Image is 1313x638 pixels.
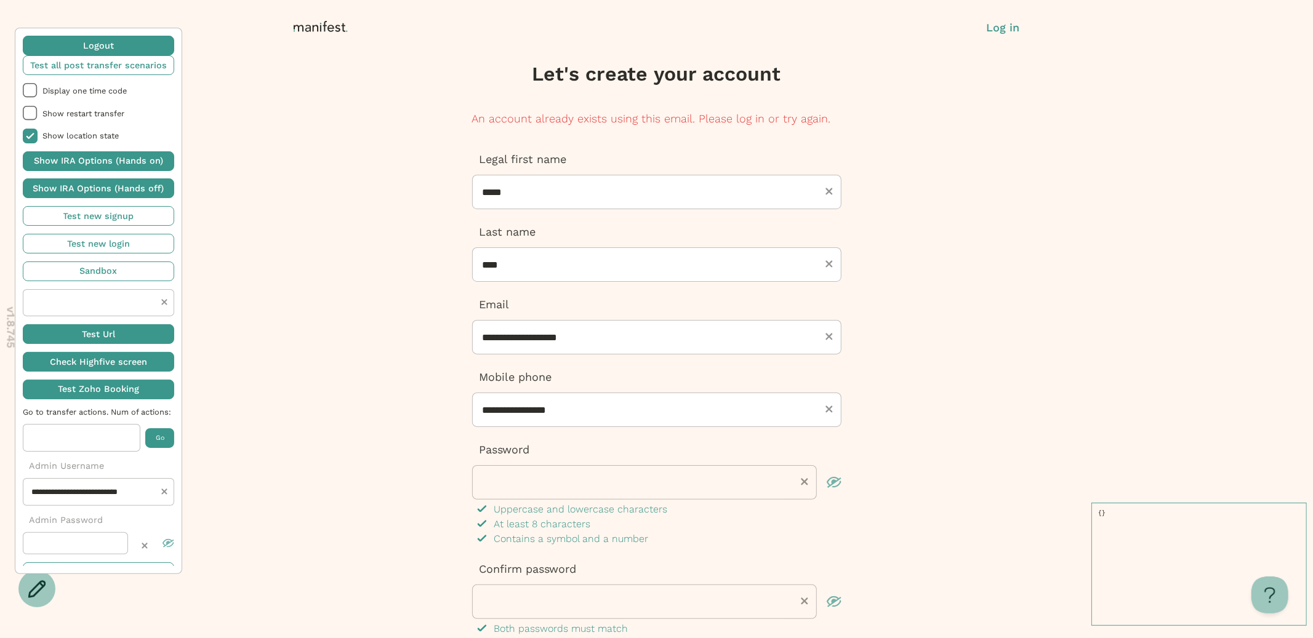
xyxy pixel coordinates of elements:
[23,55,174,75] button: Test all post transfer scenarios
[23,178,174,198] button: Show IRA Options (Hands off)
[472,151,841,167] p: Legal first name
[42,86,174,95] span: Display one time code
[23,151,174,171] button: Show IRA Options (Hands on)
[42,109,174,118] span: Show restart transfer
[472,561,841,577] p: Confirm password
[1251,576,1288,613] iframe: Toggle Customer Support
[494,502,668,517] p: Uppercase and lowercase characters
[145,428,174,448] button: Go
[494,517,591,532] p: At least 8 characters
[23,129,174,143] li: Show location state
[23,106,174,121] li: Show restart transfer
[23,380,174,399] button: Test Zoho Booking
[472,62,841,86] h3: Let's create your account
[1091,503,1307,626] pre: {}
[494,621,628,636] p: Both passwords must match
[23,562,174,582] button: Test all post transfer scenarios
[23,407,174,417] span: Go to transfer actions. Num of actions:
[23,460,174,473] p: Admin Username
[472,111,841,127] p: An account already exists using this email. Please log in or try again.
[472,369,841,385] p: Mobile phone
[3,306,19,348] p: v 1.8.745
[23,36,174,55] button: Logout
[494,532,649,546] p: Contains a symbol and a number
[42,131,174,140] span: Show location state
[23,83,174,98] li: Display one time code
[23,514,174,527] p: Admin Password
[472,442,841,458] p: Password
[472,297,841,313] p: Email
[23,261,174,281] button: Sandbox
[987,20,1020,36] button: Log in
[23,352,174,372] button: Check Highfive screen
[23,206,174,226] button: Test new signup
[23,324,174,344] button: Test Url
[23,234,174,253] button: Test new login
[472,224,841,240] p: Last name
